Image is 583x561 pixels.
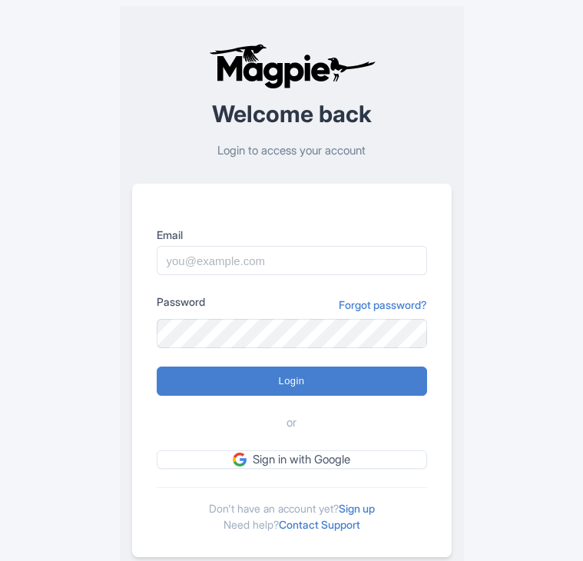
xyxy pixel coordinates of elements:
[157,367,427,396] input: Login
[132,142,452,160] p: Login to access your account
[339,297,427,313] a: Forgot password?
[157,487,427,533] div: Don't have an account yet? Need help?
[132,101,452,127] h2: Welcome back
[157,246,427,275] input: you@example.com
[157,450,427,470] a: Sign in with Google
[233,453,247,466] img: google.svg
[279,518,360,531] a: Contact Support
[157,227,427,243] label: Email
[339,502,375,515] a: Sign up
[287,414,296,432] span: or
[205,43,378,89] img: logo-ab69f6fb50320c5b225c76a69d11143b.png
[157,294,205,310] label: Password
